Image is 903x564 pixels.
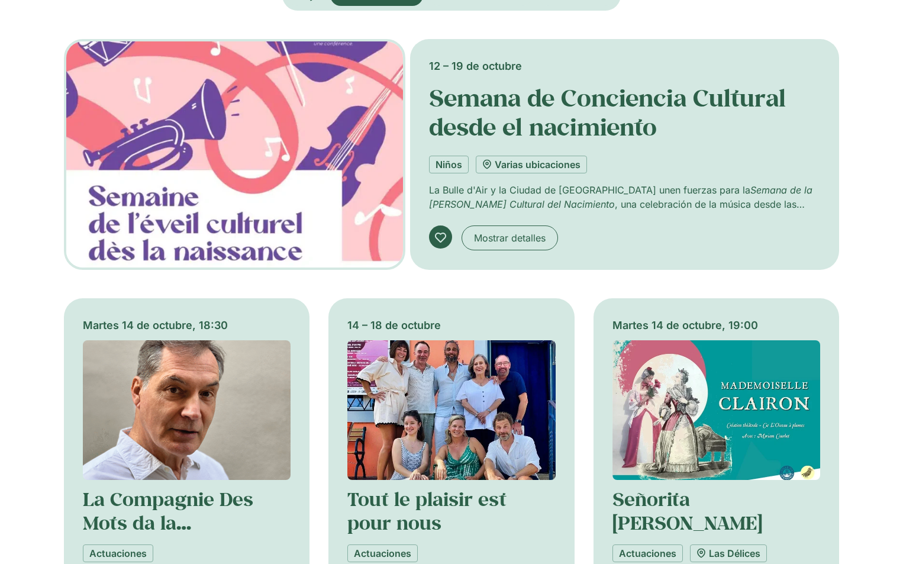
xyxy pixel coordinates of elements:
font: Actuaciones [354,547,411,559]
a: Mostrar detalles [462,225,558,250]
font: , una celebración de la música desde las primeras notas de la vida. En colaboración con músicos d... [429,198,818,281]
a: Tout le plaisir est pour nous [347,486,507,535]
font: La Bulle d'Air y la Ciudad de [GEOGRAPHIC_DATA] unen fuerzas para la [429,184,750,196]
font: Martes 14 de octubre, 18:30 [83,319,228,331]
a: Actuaciones [612,544,683,562]
a: Señorita [PERSON_NAME] [612,486,762,535]
img: Coolturalia - Señorita Clairon [612,340,820,480]
font: Las Délices [709,547,760,559]
font: Semana de la [PERSON_NAME] Cultural del Nacimiento [429,184,812,210]
font: 12 – 19 de octubre [429,60,522,72]
img: Coolturalia - Todo el placer es para nosotros [347,340,555,480]
a: Actuaciones [347,544,418,562]
a: Semana de Conciencia Cultural desde el nacimiento [429,82,786,142]
font: Actuaciones [619,547,676,559]
a: Niños [429,156,469,173]
font: 14 – 18 de octubre [347,319,441,331]
a: Las Délices [690,544,767,562]
font: Actuaciones [89,547,147,559]
a: Actuaciones [83,544,153,562]
font: Martes 14 de octubre, 19:00 [612,319,758,331]
font: Niños [436,159,462,170]
font: Mostrar detalles [474,232,546,244]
